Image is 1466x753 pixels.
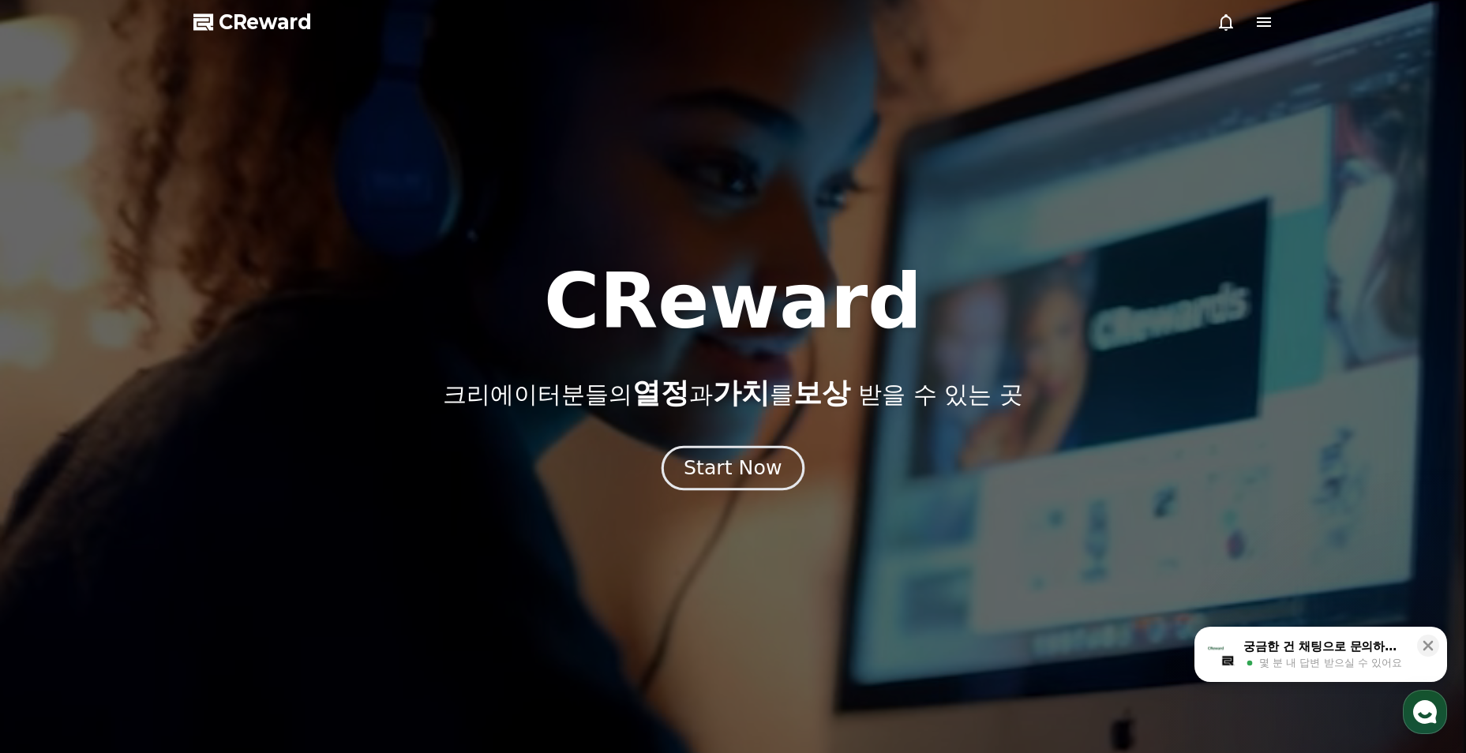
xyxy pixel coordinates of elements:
span: 가치 [713,376,770,409]
span: 열정 [632,376,689,409]
button: Start Now [662,446,804,491]
a: 홈 [5,500,104,540]
span: 보상 [793,376,850,409]
span: 설정 [244,524,263,537]
a: 대화 [104,500,204,540]
a: Start Now [665,463,801,478]
h1: CReward [544,264,922,339]
a: CReward [193,9,312,35]
span: 대화 [144,525,163,538]
a: 설정 [204,500,303,540]
span: 홈 [50,524,59,537]
div: Start Now [684,455,782,481]
p: 크리에이터분들의 과 를 받을 수 있는 곳 [443,377,1022,409]
span: CReward [219,9,312,35]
